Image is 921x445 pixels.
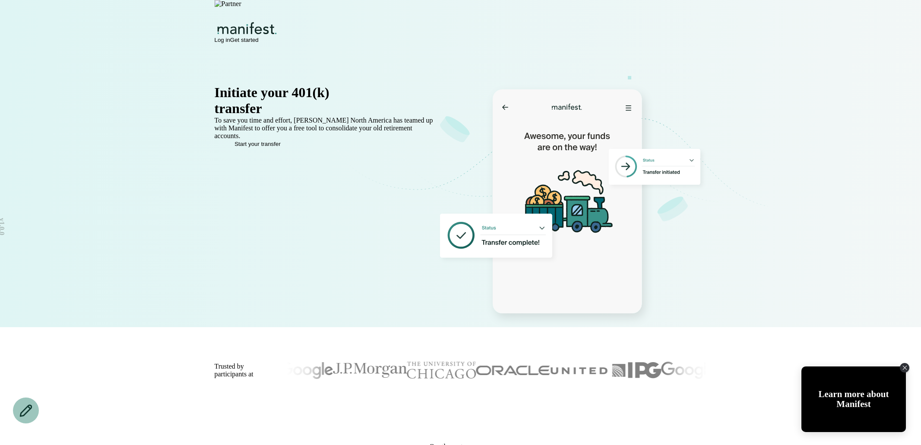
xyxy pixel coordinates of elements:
[215,101,438,117] div: transfer
[215,22,707,37] div: Logo
[230,37,259,43] button: Get started
[215,141,301,147] button: Start your transfer
[801,389,906,409] div: Learn more about Manifest
[333,363,407,378] img: J.P Morgan
[215,22,280,35] img: Manifest
[262,101,324,116] span: in minutes
[215,117,438,140] p: To save you time and effort, [PERSON_NAME] North America has teamed up with Manifest to offer you...
[476,366,550,375] img: Oracle
[215,363,253,378] h2: Trusted by participants at
[801,366,906,432] div: Open Tolstoy
[234,141,281,147] span: Start your transfer
[628,362,661,379] img: IPG
[407,362,476,379] img: University of Chicago
[279,362,333,379] img: Google
[291,85,329,101] span: 401(k)
[661,362,715,379] img: Google
[550,363,628,378] img: United Airline
[801,366,906,432] div: Open Tolstoy widget
[215,85,438,101] div: Initiate your
[215,37,230,43] button: Log in
[801,366,906,432] div: Tolstoy bubble widget
[900,363,909,372] div: Close Tolstoy widget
